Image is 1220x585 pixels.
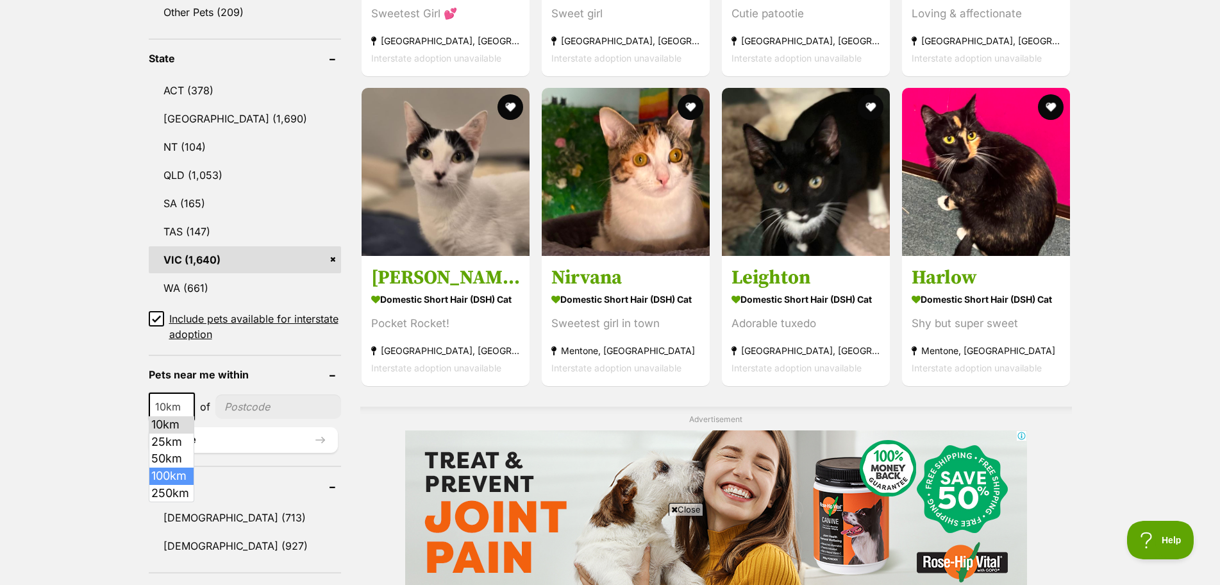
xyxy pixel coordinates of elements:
[215,394,341,419] input: postcode
[149,77,341,104] a: ACT (378)
[371,362,501,373] span: Interstate adoption unavailable
[731,4,880,22] div: Cutie patootie
[731,362,862,373] span: Interstate adoption unavailable
[149,369,341,380] header: Pets near me within
[149,416,194,434] li: 10km
[731,266,880,290] h3: Leighton
[731,315,880,332] div: Adorable tuxedo
[551,290,700,309] strong: Domestic Short Hair (DSH) Cat
[912,362,1042,373] span: Interstate adoption unavailable
[912,290,1060,309] strong: Domestic Short Hair (DSH) Cat
[362,256,530,386] a: [PERSON_NAME] Domestic Short Hair (DSH) Cat Pocket Rocket! [GEOGRAPHIC_DATA], [GEOGRAPHIC_DATA] I...
[200,399,210,414] span: of
[149,480,341,491] header: Gender
[371,266,520,290] h3: [PERSON_NAME]
[149,133,341,160] a: NT (104)
[149,105,341,132] a: [GEOGRAPHIC_DATA] (1,690)
[149,53,341,64] header: State
[1127,521,1194,559] iframe: Help Scout Beacon - Open
[377,521,844,579] iframe: Advertisement
[149,485,194,502] li: 250km
[551,266,700,290] h3: Nirvana
[912,52,1042,63] span: Interstate adoption unavailable
[149,532,341,559] a: [DEMOGRAPHIC_DATA] (927)
[912,266,1060,290] h3: Harlow
[669,503,703,516] span: Close
[149,427,338,453] button: Update
[551,342,700,359] strong: Mentone, [GEOGRAPHIC_DATA]
[912,342,1060,359] strong: Mentone, [GEOGRAPHIC_DATA]
[149,218,341,245] a: TAS (147)
[149,434,194,451] li: 25km
[731,342,880,359] strong: [GEOGRAPHIC_DATA], [GEOGRAPHIC_DATA]
[551,31,700,49] strong: [GEOGRAPHIC_DATA], [GEOGRAPHIC_DATA]
[149,190,341,217] a: SA (165)
[371,290,520,309] strong: Domestic Short Hair (DSH) Cat
[731,52,862,63] span: Interstate adoption unavailable
[371,342,520,359] strong: [GEOGRAPHIC_DATA], [GEOGRAPHIC_DATA]
[371,52,501,63] span: Interstate adoption unavailable
[149,275,341,301] a: WA (661)
[551,4,700,22] div: Sweet girl
[551,52,681,63] span: Interstate adoption unavailable
[371,315,520,332] div: Pocket Rocket!
[169,311,341,342] span: Include pets available for interstate adoption
[731,290,880,309] strong: Domestic Short Hair (DSH) Cat
[371,4,520,22] div: Sweetest Girl 💕
[912,4,1060,22] div: Loving & affectionate
[912,31,1060,49] strong: [GEOGRAPHIC_DATA], [GEOGRAPHIC_DATA]
[149,162,341,189] a: QLD (1,053)
[149,393,195,421] span: 10km
[150,398,194,416] span: 10km
[678,94,703,120] button: favourite
[542,88,710,256] img: Nirvana - Domestic Short Hair (DSH) Cat
[912,315,1060,332] div: Shy but super sweet
[858,94,883,120] button: favourite
[902,256,1070,386] a: Harlow Domestic Short Hair (DSH) Cat Shy but super sweet Mentone, [GEOGRAPHIC_DATA] Interstate ad...
[1039,94,1064,120] button: favourite
[149,246,341,273] a: VIC (1,640)
[362,88,530,256] img: Nicola - Domestic Short Hair (DSH) Cat
[731,31,880,49] strong: [GEOGRAPHIC_DATA], [GEOGRAPHIC_DATA]
[542,256,710,386] a: Nirvana Domestic Short Hair (DSH) Cat Sweetest girl in town Mentone, [GEOGRAPHIC_DATA] Interstate...
[149,504,341,531] a: [DEMOGRAPHIC_DATA] (713)
[371,31,520,49] strong: [GEOGRAPHIC_DATA], [GEOGRAPHIC_DATA]
[722,88,890,256] img: Leighton - Domestic Short Hair (DSH) Cat
[722,256,890,386] a: Leighton Domestic Short Hair (DSH) Cat Adorable tuxedo [GEOGRAPHIC_DATA], [GEOGRAPHIC_DATA] Inter...
[149,311,341,342] a: Include pets available for interstate adoption
[902,88,1070,256] img: Harlow - Domestic Short Hair (DSH) Cat
[551,315,700,332] div: Sweetest girl in town
[149,450,194,468] li: 50km
[551,362,681,373] span: Interstate adoption unavailable
[497,94,523,120] button: favourite
[149,468,194,485] li: 100km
